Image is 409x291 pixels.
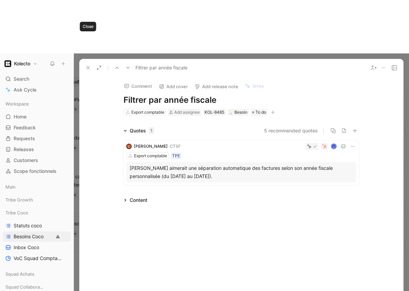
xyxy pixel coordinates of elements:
span: Home [14,113,27,120]
div: [PERSON_NAME] aimerait une séparation automatique des factures selon son année fiscale personnali... [130,164,353,180]
div: Quotes [130,127,154,135]
div: Squad Achats [3,269,71,279]
a: Requests [3,133,71,144]
div: Tribe CocoStatuts cocoBesoins CocoInbox CocoVoC Squad Comptabilité [3,208,71,263]
div: Tribe Growth [3,195,71,205]
div: Main [3,182,71,192]
div: Workspace [3,99,71,109]
img: Kolecto [4,60,11,67]
div: Export comptable [134,152,167,159]
span: · CTSF [168,144,181,149]
span: Statuts coco [14,222,42,229]
span: Add assignee [174,110,200,115]
span: Filtrer par année fiscale [135,64,187,72]
span: Main [5,183,16,190]
div: Export comptable [131,109,164,116]
div: 1 [149,127,154,134]
span: Write [252,83,264,89]
button: 5 recommended quotes [264,127,318,135]
a: Home [3,112,71,122]
a: Feedback [3,123,71,133]
a: Ask Cycle [3,85,71,95]
button: Write [242,81,267,91]
button: Comment [121,81,155,91]
div: Close [80,22,96,31]
img: 💡 [229,110,233,114]
span: Requests [14,135,35,142]
span: Workspace [5,100,29,107]
div: Content [121,196,150,204]
div: TPE [172,152,180,159]
span: Tribe Growth [5,196,33,203]
button: KolectoKolecto [3,59,39,68]
div: Quotes1 [121,127,157,135]
h1: Kolecto [14,61,30,67]
div: Main [3,182,71,194]
span: Search [14,75,29,83]
a: Inbox Coco [3,242,71,253]
button: Add cover [156,82,191,91]
button: Add release note [192,82,241,91]
span: Feedback [14,124,36,131]
a: Statuts coco [3,221,71,231]
h1: Filtrer par année fiscale [124,95,359,106]
span: Releases [14,146,34,153]
span: To do [256,109,266,116]
span: Inbox Coco [14,244,39,251]
div: Tribe Coco [3,208,71,218]
span: [PERSON_NAME] [134,144,168,149]
div: 💡Besoin [228,109,249,116]
div: Squad Achats [3,269,71,281]
div: Tribe Growth [3,195,71,207]
span: Tribe Coco [5,209,28,216]
div: Besoin [229,109,247,116]
a: VoC Squad Comptabilité [3,253,71,263]
a: Releases [3,144,71,155]
div: Content [130,196,147,204]
span: Squad Achats [5,271,34,277]
div: To do [251,109,267,116]
a: Scope fonctionnels [3,166,71,176]
span: Ask Cycle [14,86,36,94]
img: logo [126,144,132,149]
span: Squad Collaborateurs [5,284,44,290]
span: Scope fonctionnels [14,168,56,175]
a: Besoins Coco [3,231,71,242]
div: KOL-8485 [204,109,224,116]
div: Search [3,74,71,84]
span: VoC Squad Comptabilité [14,255,62,262]
span: Customers [14,157,38,164]
span: Besoins Coco [14,233,44,240]
a: Customers [3,155,71,165]
img: avatar [332,144,336,149]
